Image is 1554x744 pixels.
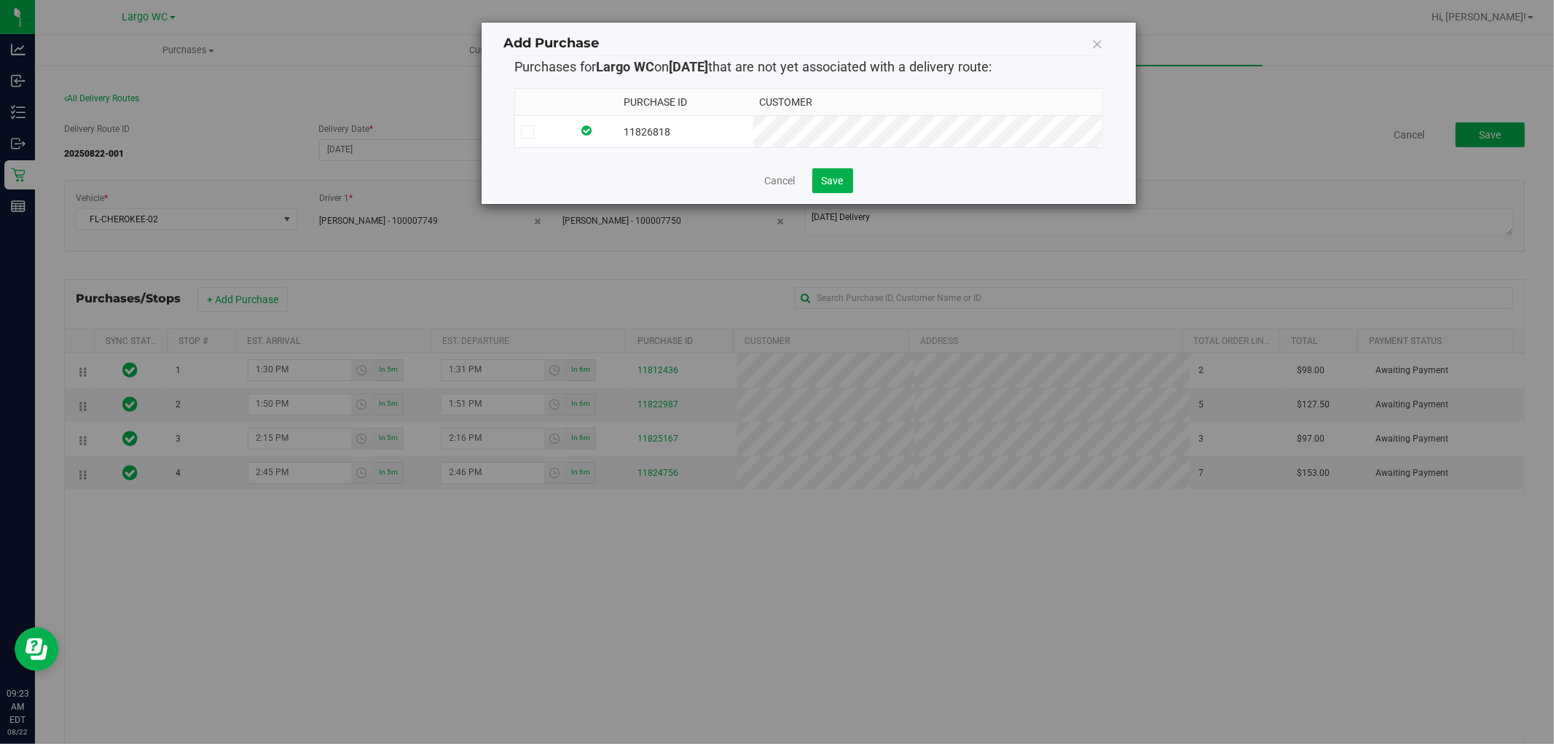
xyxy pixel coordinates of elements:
[514,57,1103,77] p: Purchases for on that are not yet associated with a delivery route:
[581,124,592,138] span: In Sync
[618,116,753,148] td: 11826818
[765,173,796,188] a: Cancel
[15,627,58,671] iframe: Resource center
[618,89,753,116] th: Purchase ID
[812,168,853,193] button: Save
[596,59,654,74] strong: Largo WC
[822,175,844,187] span: Save
[753,89,1102,116] th: Customer
[669,59,708,74] strong: [DATE]
[503,35,599,51] span: Add Purchase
